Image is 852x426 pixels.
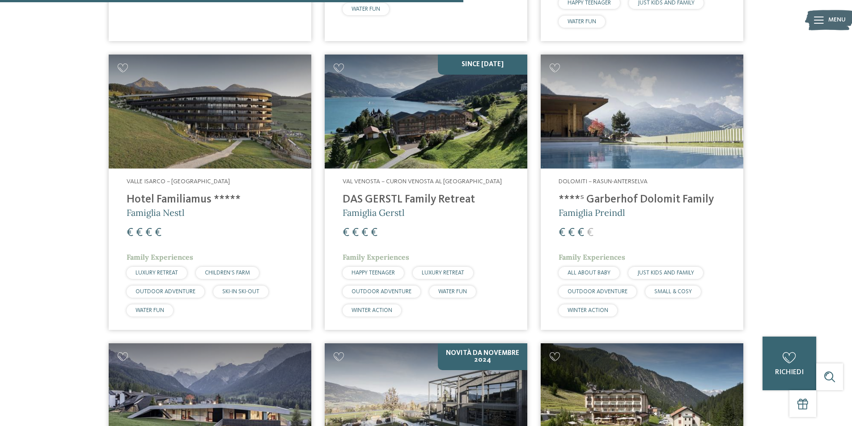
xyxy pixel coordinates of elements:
[222,289,259,295] span: SKI-IN SKI-OUT
[352,6,380,12] span: WATER FUN
[155,227,161,239] span: €
[205,270,250,276] span: CHILDREN’S FARM
[559,207,625,218] span: Famiglia Preindl
[352,270,395,276] span: HAPPY TEENAGER
[343,193,509,207] h4: DAS GERSTL Family Retreat
[654,289,692,295] span: SMALL & COSY
[568,270,610,276] span: ALL ABOUT BABY
[541,55,743,169] img: Cercate un hotel per famiglie? Qui troverete solo i migliori!
[136,270,178,276] span: LUXURY RETREAT
[568,19,596,25] span: WATER FUN
[559,253,625,262] span: Family Experiences
[136,308,164,313] span: WATER FUN
[568,308,608,313] span: WINTER ACTION
[343,253,409,262] span: Family Experiences
[352,227,359,239] span: €
[568,227,575,239] span: €
[559,193,725,207] h4: ****ˢ Garberhof Dolomit Family
[127,253,193,262] span: Family Experiences
[325,55,527,329] a: Cercate un hotel per famiglie? Qui troverete solo i migliori! SINCE [DATE] Val Venosta – Curon Ve...
[361,227,368,239] span: €
[541,55,743,329] a: Cercate un hotel per famiglie? Qui troverete solo i migliori! Dolomiti – Rasun-Anterselva ****ˢ G...
[109,55,311,169] img: Cercate un hotel per famiglie? Qui troverete solo i migliori!
[136,289,195,295] span: OUTDOOR ADVENTURE
[775,369,804,376] span: richiedi
[352,289,411,295] span: OUTDOOR ADVENTURE
[587,227,593,239] span: €
[127,178,230,185] span: Valle Isarco – [GEOGRAPHIC_DATA]
[136,227,143,239] span: €
[763,337,816,390] a: richiedi
[438,289,467,295] span: WATER FUN
[127,207,184,218] span: Famiglia Nestl
[343,227,349,239] span: €
[145,227,152,239] span: €
[371,227,377,239] span: €
[325,55,527,169] img: Cercate un hotel per famiglie? Qui troverete solo i migliori!
[577,227,584,239] span: €
[422,270,464,276] span: LUXURY RETREAT
[343,178,502,185] span: Val Venosta – Curon Venosta al [GEOGRAPHIC_DATA]
[109,55,311,329] a: Cercate un hotel per famiglie? Qui troverete solo i migliori! Valle Isarco – [GEOGRAPHIC_DATA] Ho...
[559,178,648,185] span: Dolomiti – Rasun-Anterselva
[559,227,565,239] span: €
[343,207,404,218] span: Famiglia Gerstl
[127,227,133,239] span: €
[568,289,627,295] span: OUTDOOR ADVENTURE
[637,270,694,276] span: JUST KIDS AND FAMILY
[352,308,392,313] span: WINTER ACTION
